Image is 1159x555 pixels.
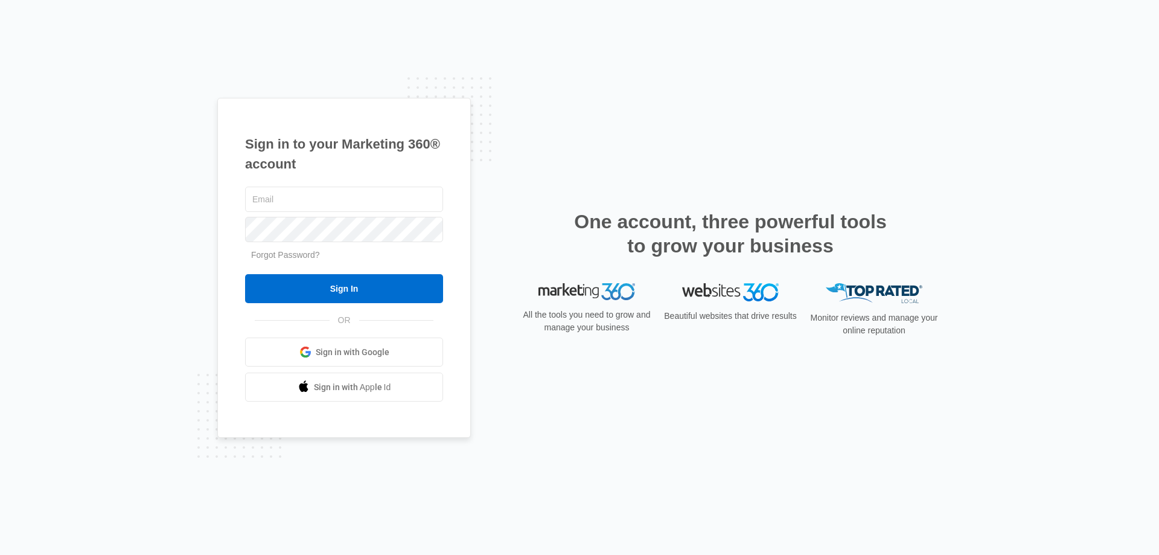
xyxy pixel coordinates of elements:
[316,346,389,359] span: Sign in with Google
[570,210,890,258] h2: One account, three powerful tools to grow your business
[806,312,942,337] p: Monitor reviews and manage your online reputation
[245,274,443,303] input: Sign In
[245,373,443,402] a: Sign in with Apple Id
[314,381,391,394] span: Sign in with Apple Id
[251,250,320,260] a: Forgot Password?
[538,283,635,300] img: Marketing 360
[682,283,779,301] img: Websites 360
[330,314,359,327] span: OR
[245,134,443,174] h1: Sign in to your Marketing 360® account
[519,309,654,334] p: All the tools you need to grow and manage your business
[245,338,443,367] a: Sign in with Google
[826,283,922,303] img: Top Rated Local
[663,310,798,322] p: Beautiful websites that drive results
[245,187,443,212] input: Email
